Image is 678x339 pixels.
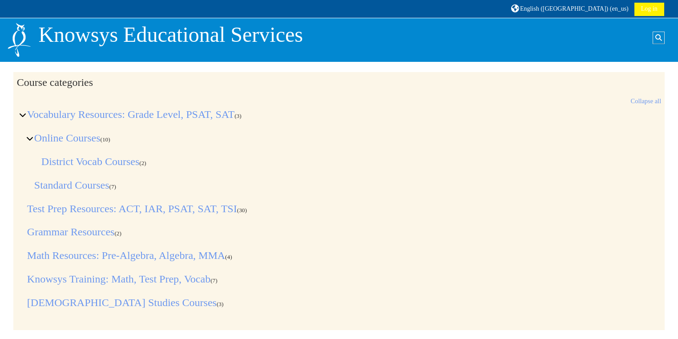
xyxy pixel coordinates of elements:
[210,277,218,284] span: Number of courses
[631,97,662,105] a: Collapse all
[139,160,146,166] span: Number of courses
[27,203,237,214] a: Test Prep Resources: ACT, IAR, PSAT, SAT, TSI
[100,136,110,143] span: Number of courses
[510,2,630,16] a: English ([GEOGRAPHIC_DATA]) ‎(en_us)‎
[234,113,242,119] span: Number of courses
[217,301,224,307] span: Number of courses
[27,273,210,285] a: Knowsys Training: Math, Test Prep, Vocab
[27,250,225,261] a: Math Resources: Pre-Algebra, Algebra, MMA
[27,109,234,120] a: Vocabulary Resources: Grade Level, PSAT, SAT
[41,156,139,167] a: District Vocab Courses
[7,36,32,43] a: Home
[27,297,217,308] a: [DEMOGRAPHIC_DATA] Studies Courses
[114,230,121,237] span: Number of courses
[109,183,116,190] span: Number of courses
[38,22,303,48] p: Knowsys Educational Services
[34,179,109,191] a: Standard Courses
[225,254,232,260] span: Number of courses
[634,3,664,16] a: Log in
[7,22,32,58] img: Logo
[34,132,101,144] a: Online Courses
[520,5,629,12] span: English ([GEOGRAPHIC_DATA]) ‎(en_us)‎
[237,207,247,214] span: Number of courses
[17,76,661,89] h2: Course categories
[27,226,115,238] a: Grammar Resources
